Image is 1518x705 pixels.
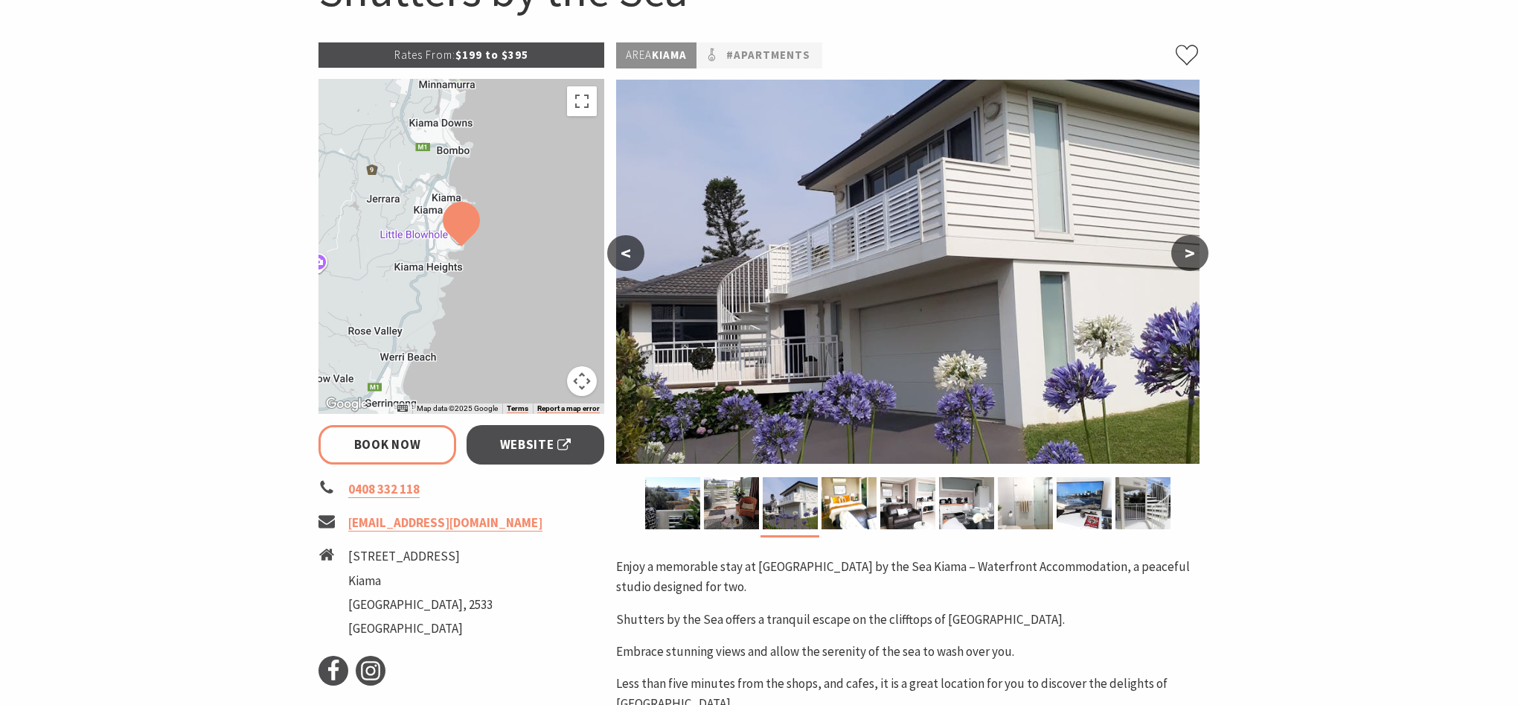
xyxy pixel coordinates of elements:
img: waterfront bed and breakfast accommodation ocean views sea views [616,80,1200,464]
a: Open this area in Google Maps (opens a new window) [322,395,371,414]
a: [EMAIL_ADDRESS][DOMAIN_NAME] [348,514,542,532]
img: Sparkling sea views from the deck to the light house at Shutters by the Sea [645,477,700,529]
img: Kitchenette and dining area at Shutters by the Sea in Kiama [939,477,994,529]
a: Terms (opens in new tab) [507,404,528,413]
a: 0408 332 118 [348,481,420,498]
img: Google [322,395,371,414]
a: Website [467,425,604,465]
img: Shutters by the Sea room [880,477,935,529]
a: #Apartments [726,46,810,65]
span: Map data ©2025 Google [417,404,498,412]
li: [GEOGRAPHIC_DATA], 2533 [348,595,493,615]
a: Report a map error [537,404,600,413]
li: [GEOGRAPHIC_DATA] [348,619,493,639]
span: Website [500,435,571,455]
p: Shutters by the Sea offers a tranquil escape on the clifftops of [GEOGRAPHIC_DATA]. [616,610,1200,630]
img: Cane chair and coffee table and balcony [704,477,759,529]
img: waterfront bed and breakfast accommodation ocean views sea views [763,477,818,529]
a: Book Now [318,425,456,465]
img: Ensuite with walk in shower [998,477,1053,529]
img: Queen bed and leather sofa [822,477,877,529]
p: Enjoy a memorable stay at [GEOGRAPHIC_DATA] by the Sea Kiama – Waterfront Accommodation, a peacef... [616,557,1200,597]
li: [STREET_ADDRESS] [348,546,493,567]
button: < [607,235,644,271]
li: Kiama [348,571,493,591]
p: Embrace stunning views and allow the serenity of the sea to wash over you. [616,642,1200,662]
button: > [1171,235,1208,271]
img: Large flat screen TV with Foxtel at Shutters by the Sea Luxury Waterfront Accommodation [1057,477,1112,529]
p: $199 to $395 [318,42,604,68]
button: Keyboard shortcuts [397,403,408,414]
p: Kiama [616,42,696,68]
span: Area [626,48,652,62]
button: Toggle fullscreen view [567,86,597,116]
span: Rates From: [394,48,455,62]
img: Spiral stairs entry to Shutters by the Sea [1115,477,1170,529]
button: Map camera controls [567,366,597,396]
